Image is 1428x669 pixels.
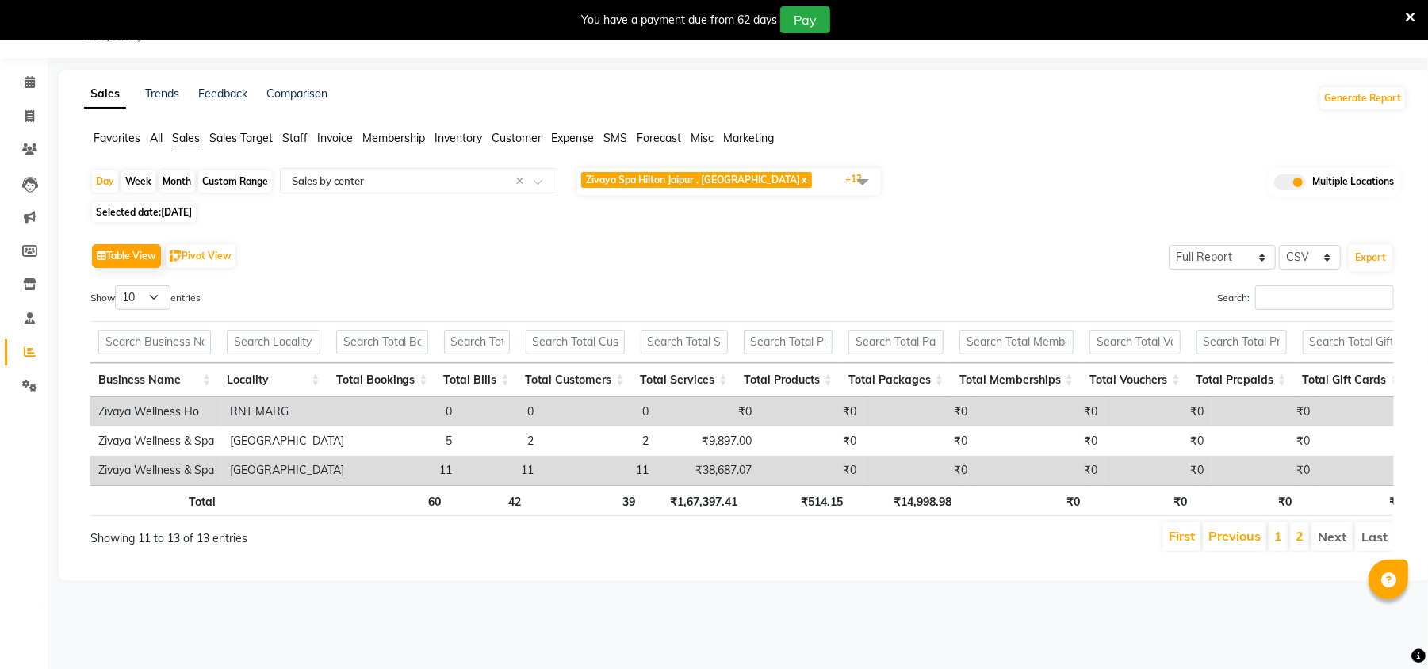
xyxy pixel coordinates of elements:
[352,426,460,456] td: 5
[227,330,320,354] input: Search Locality
[657,397,760,426] td: ₹0
[1255,285,1394,310] input: Search:
[1105,426,1212,456] td: ₹0
[94,131,140,145] span: Favorites
[1217,285,1394,310] label: Search:
[362,131,425,145] span: Membership
[542,397,657,426] td: 0
[691,131,714,145] span: Misc
[800,174,807,185] a: x
[515,173,529,189] span: Clear all
[1349,244,1392,271] button: Export
[1320,87,1405,109] button: Generate Report
[1195,485,1300,516] th: ₹0
[529,485,643,516] th: 39
[115,285,170,310] select: Showentries
[1212,397,1318,426] td: ₹0
[282,131,308,145] span: Staff
[657,456,760,485] td: ₹38,687.07
[1105,397,1212,426] td: ₹0
[1212,426,1318,456] td: ₹0
[460,397,542,426] td: 0
[864,397,975,426] td: ₹0
[1169,528,1195,544] a: First
[145,86,179,101] a: Trends
[170,250,182,262] img: pivot.png
[84,80,126,109] a: Sales
[1088,485,1195,516] th: ₹0
[342,485,449,516] th: 60
[90,456,222,485] td: Zivaya Wellness & Spa
[851,485,960,516] th: ₹14,998.98
[219,363,327,397] th: Locality: activate to sort column ascending
[222,456,352,485] td: [GEOGRAPHIC_DATA]
[736,363,840,397] th: Total Products: activate to sort column ascending
[90,485,224,516] th: Total
[760,426,864,456] td: ₹0
[460,456,542,485] td: 11
[92,170,118,193] div: Day
[581,12,777,29] div: You have a payment due from 62 days
[1295,363,1407,397] th: Total Gift Cards: activate to sort column ascending
[1296,528,1304,544] a: 2
[1212,456,1318,485] td: ₹0
[1082,363,1189,397] th: Total Vouchers: activate to sort column ascending
[336,330,428,354] input: Search Total Bookings
[492,131,542,145] span: Customer
[1089,330,1181,354] input: Search Total Vouchers
[1303,330,1399,354] input: Search Total Gift Cards
[845,173,874,185] span: +12
[92,202,196,222] span: Selected date:
[90,397,222,426] td: Zivaya Wellness Ho
[150,131,163,145] span: All
[960,485,1089,516] th: ₹0
[159,170,195,193] div: Month
[460,426,542,456] td: 2
[951,363,1082,397] th: Total Memberships: activate to sort column ascending
[436,363,518,397] th: Total Bills: activate to sort column ascending
[266,86,327,101] a: Comparison
[959,330,1074,354] input: Search Total Memberships
[760,397,864,426] td: ₹0
[1196,330,1287,354] input: Search Total Prepaids
[90,426,222,456] td: Zivaya Wellness & Spa
[637,131,681,145] span: Forecast
[444,330,510,354] input: Search Total Bills
[780,6,830,33] button: Pay
[90,363,219,397] th: Business Name: activate to sort column ascending
[603,131,627,145] span: SMS
[328,363,436,397] th: Total Bookings: activate to sort column ascending
[975,426,1105,456] td: ₹0
[1189,363,1295,397] th: Total Prepaids: activate to sort column ascending
[644,485,746,516] th: ₹1,67,397.41
[352,456,460,485] td: 11
[172,131,200,145] span: Sales
[121,170,155,193] div: Week
[848,330,944,354] input: Search Total Packages
[352,397,460,426] td: 0
[840,363,951,397] th: Total Packages: activate to sort column ascending
[90,285,201,310] label: Show entries
[657,426,760,456] td: ₹9,897.00
[723,131,774,145] span: Marketing
[1105,456,1212,485] td: ₹0
[198,86,247,101] a: Feedback
[975,456,1105,485] td: ₹0
[542,456,657,485] td: 11
[166,244,235,268] button: Pivot View
[518,363,633,397] th: Total Customers: activate to sort column ascending
[98,330,211,354] input: Search Business Name
[760,456,864,485] td: ₹0
[198,170,272,193] div: Custom Range
[864,426,975,456] td: ₹0
[92,244,161,268] button: Table View
[1208,528,1261,544] a: Previous
[526,330,625,354] input: Search Total Customers
[449,485,529,516] th: 42
[435,131,482,145] span: Inventory
[1312,174,1394,190] span: Multiple Locations
[745,485,850,516] th: ₹514.15
[542,426,657,456] td: 2
[90,521,620,547] div: Showing 11 to 13 of 13 entries
[1300,485,1411,516] th: ₹0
